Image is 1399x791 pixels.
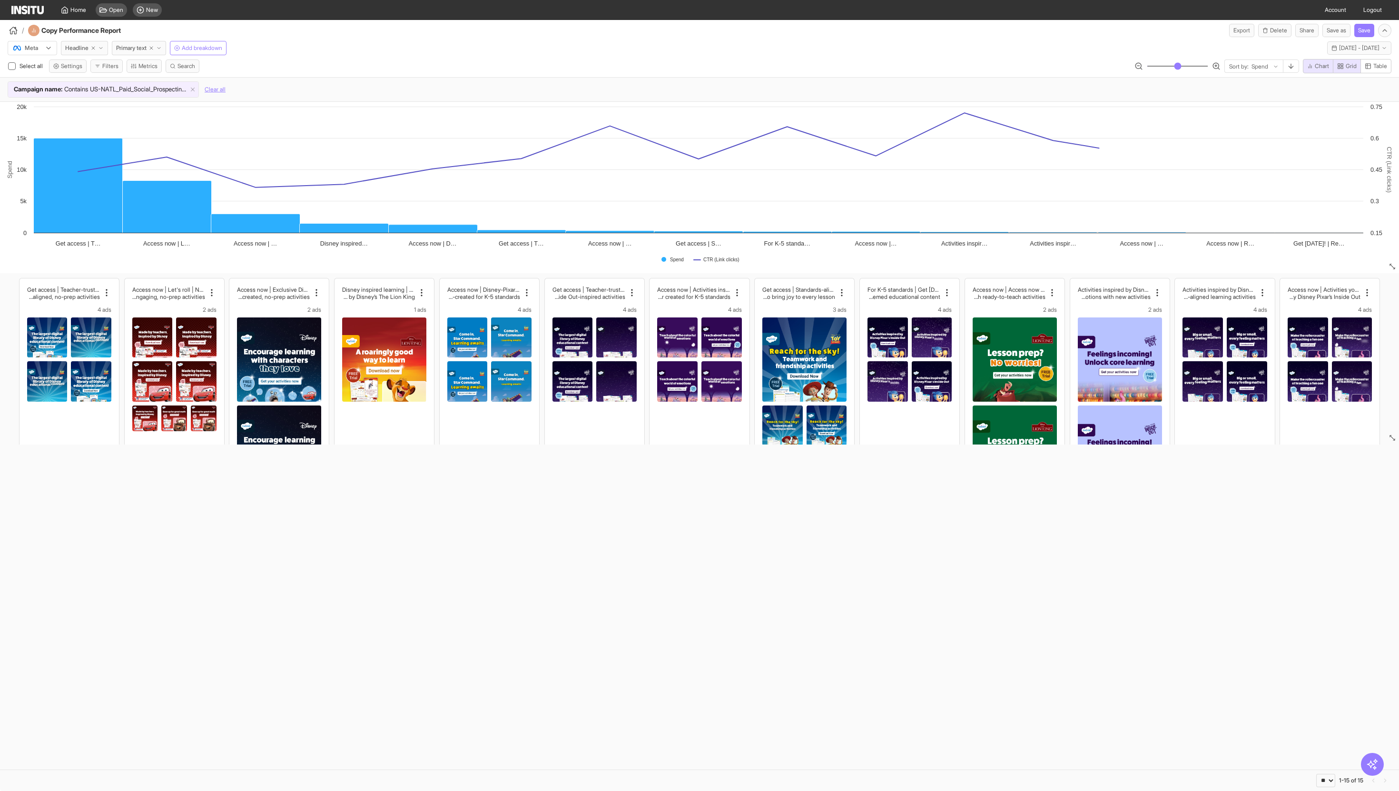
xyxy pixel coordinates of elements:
text: 10k [17,166,27,173]
h2: Access now | Disney-Pixar-inspired activities. | For K-5 standards - Bring the joy of the toy box... [447,286,520,293]
h2: Access now | Let's roll | No-prep activities await! | No-prep math activities and... | Rev up you... [132,286,205,293]
h2: ng in as we continue to create the largest digital library of Disney educational content | The la... [867,293,940,300]
tspan: Access now | D… [409,240,457,247]
span: Home [70,6,86,14]
div: 4 ads [27,306,111,314]
h2: no-prep activities inspired by Disney’s The Lion King. | Inspired by Disney’s The Lion King. | St... [342,293,415,300]
tspan: Get access | S… [676,240,721,247]
div: Activities inspired by Disney Pixar. | Get access | Teacher-made activities. - Learning activitie... [1182,286,1255,300]
text: 0.15 [1370,229,1382,237]
text: 20k [17,103,27,110]
tspan: Get access | T… [56,240,101,247]
h2: Get access | Standards-aligned and classroom-ready. | We’ve got your back. - Ditch searching thro... [762,286,835,293]
button: Save as [1322,24,1350,37]
tspan: Get access | T… [499,240,544,247]
button: Search [166,59,199,73]
text: 15k [17,135,27,142]
div: Access now | Exclusive Disney activities for teachers | No-prep activities await! - Brand-new edu... [237,286,310,300]
div: 4 ads [657,306,741,314]
button: Chart [1303,59,1333,73]
text: Spend [670,257,684,262]
button: Add breakdown [170,41,227,55]
tspan: Access now | … [234,240,277,247]
text: 0.45 [1370,166,1382,173]
h2: Get access | Teacher-trusted activities | [PERSON_NAME]! Add extra joy to your lessons! - Get rea... [27,286,100,293]
span: Grid [1346,62,1357,70]
h2: Access now | Activities you can trust. | Hmm...this looks new! - Activities inspired by Disney Pi... [1288,286,1360,293]
h2: Access now | Access now | Made for K-5 Standards | Made for K-5 Standards - Even more Disney-insp... [973,286,1045,293]
div: Access now | Let's roll | No-prep activities await! | No-prep math activities and... | Rev up you... [132,286,205,300]
div: Activities inspired by Disney Pixar | Get today! | Ready-to-use activities! | Teach how to naviga... [1078,286,1151,300]
h2: ore – each is standards-aligned and classroom-ready. | Standards-aligned activities inspired by D... [657,293,730,300]
span: Open [109,6,123,14]
tspan: Activities inspir… [1030,240,1076,247]
tspan: Access now | … [1120,240,1164,247]
span: Add breakdown [182,44,222,52]
text: 0 [23,229,27,237]
div: 2 ads [132,306,217,314]
button: Save [1354,24,1374,37]
span: Chart [1315,62,1329,70]
span: Table [1373,62,1387,70]
h2: For K-5 standards | Get [DATE]! | Teach kids about the world of emotions. - Activities inspired b... [867,286,940,293]
span: Headline [65,44,89,52]
div: 4 ads [867,306,952,314]
tspan: Disney inspired… [320,240,368,247]
button: Grid [1333,59,1361,73]
div: 2 ads [1078,306,1162,314]
h2: of the toy toy box to your classroom [DATE]! Standards-aligned, ready to teach, and inspired by D... [447,293,520,300]
h2: trusted quality of Twinkl. | The colorful world of Disney Pixar’s Inside Out meets the trusted qu... [1182,293,1255,300]
img: Logo [11,6,44,14]
div: 4 ads [552,306,637,314]
button: Table [1360,59,1391,73]
tspan: Access now | L… [143,240,190,247]
span: New [146,6,158,14]
div: Disney inspired learning | Engaging, standards-aligned activities. | Get today! - Explore what it... [342,286,415,300]
button: Headline [61,41,108,55]
span: Select all [20,62,45,69]
div: Access now | Disney-Pixar-inspired activities. | For K-5 standards - Bring the joy of the toy box... [447,286,520,300]
text: 0.6 [1370,135,1379,142]
tspan: For K-5 standa… [764,240,810,247]
button: Primary text [112,41,166,55]
h4: Copy Performance Report [41,26,147,35]
h2: magic. | Discover a brand-new collection of standards-aligned activities – with a touch of Disney... [237,293,310,300]
div: Access now | Activities inspired by Disney Pixar | For K-5 standards - NEW learning activities in... [657,286,730,300]
div: Get access | Teacher-trusted activities. | Unlock core learning today! - Activities inspired by D... [552,286,625,300]
div: 2 ads [237,306,321,314]
div: 4 ads [447,306,532,314]
span: Settings [61,62,82,70]
button: Delete [1258,24,1291,37]
button: / [8,25,24,36]
h2: by Disney Pixar’s Inside Out. | Hmm...this looks new! Get standards-aligned, classroom-ready acti... [1288,293,1360,300]
h2: math activities designed to bring joy to every lesson. | Inspired by Disney Pixar's Toy Story. | ... [762,293,835,300]
text: Spend [6,161,13,178]
button: Share [1295,24,1319,37]
div: 2 ads [973,306,1057,314]
div: 1-15 of 15 [1339,777,1363,784]
text: 0.3 [1370,198,1379,205]
h2: navigate emotions with new learning activities inspired by Disney Pixar. Created by teachers for ... [1078,293,1151,300]
div: 4 ads [1182,306,1267,314]
tspan: Access now | R… [1206,240,1254,247]
div: Campaign name:ContainsUS-NATL_Paid_Social_Prospecting_Interests_Sales_Disney_Properties_July25 [8,82,198,97]
h2: Activities inspired by Disney Pixar | Get [DATE]! | Ready-to-use activities! | Teach how to navig... [1078,286,1151,293]
h2: Activities inspired by Disney Pixar. | Get access | Teacher-made activities. - Learning activitie... [1182,286,1255,293]
div: 4 ads [1288,306,1372,314]
span: Sort by: [1229,63,1249,70]
div: Get access | Teacher-trusted activities | Yee-haw! Add extra joy to your lessons! - Get ready for... [27,286,100,300]
tspan: Access now | … [588,240,632,247]
div: Access now | Access now | Made for K-5 Standards | Made for K-5 Standards - Even more Disney-insp... [973,286,1045,300]
div: 3 ads [762,306,847,314]
span: Contains [64,85,88,94]
div: Get access | Standards-aligned and classroom-ready. | We’ve got your back. - Ditch searching thro... [762,286,835,300]
h2: es inspired by the world of Disney Pixar’s Toy Story. | Get ready for some out-of-the-toy box lea... [27,293,100,300]
h2: Access now | Exclusive Disney activities for teachers | No-prep activities await! - Brand-new edu... [237,286,310,293]
button: Filters [90,59,123,73]
h2: utdoor learning. Ready-to-teach activities inspired by Disney’s The Lion King for K-5 standards. ... [973,293,1045,300]
div: For K-5 standards | Get today! | Teach kids about the world of emotions. - Activities inspired by... [867,286,940,300]
text: CTR (Link clicks) [1386,147,1393,193]
span: US-NATL_Paid_Social_Prospecting_Interests_Sales_Disney_Properties_July25 [90,85,187,94]
span: / [22,26,24,35]
div: Copy Performance Report [28,25,147,36]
